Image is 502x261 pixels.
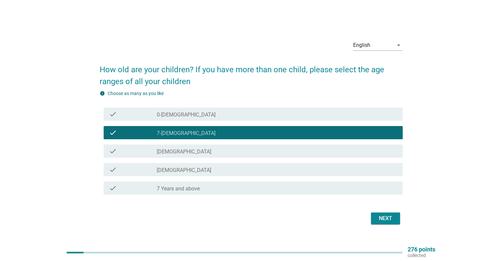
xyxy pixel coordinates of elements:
label: [DEMOGRAPHIC_DATA] [157,148,211,155]
i: arrow_drop_down [395,41,403,49]
label: 7-[DEMOGRAPHIC_DATA] [157,130,216,137]
label: Choose as many as you like [108,91,164,96]
i: check [109,147,117,155]
p: 276 points [408,246,435,252]
div: Next [376,214,395,222]
label: 0-[DEMOGRAPHIC_DATA] [157,112,216,118]
i: check [109,110,117,118]
button: Next [371,212,400,224]
label: [DEMOGRAPHIC_DATA] [157,167,211,174]
i: info [100,91,105,96]
h2: How old are your children? If you have more than one child, please select the age ranges of all y... [100,57,403,87]
div: English [353,42,370,48]
i: check [109,184,117,192]
i: check [109,166,117,174]
label: 7 Years and above [157,185,200,192]
i: check [109,129,117,137]
p: collected [408,252,435,258]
